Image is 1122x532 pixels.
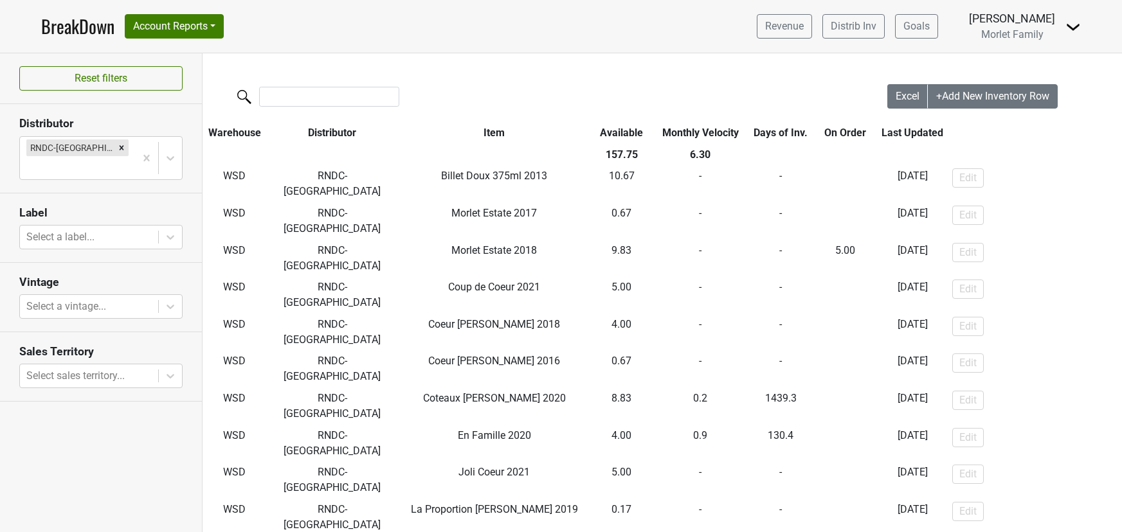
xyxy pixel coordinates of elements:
[590,425,653,462] td: 4.00
[952,243,984,262] button: Edit
[458,429,531,441] span: En Famille 2020
[876,461,949,499] td: [DATE]
[952,168,984,188] button: Edit
[896,90,919,102] span: Excel
[653,144,748,166] th: 6.30
[748,202,813,240] td: -
[266,387,399,425] td: RNDC-[GEOGRAPHIC_DATA]
[653,240,748,277] td: -
[813,240,876,277] td: -
[653,276,748,314] td: -
[203,461,266,499] td: WSD
[114,139,129,156] div: Remove RNDC-DC
[203,314,266,351] td: WSD
[876,240,949,277] td: [DATE]
[887,84,928,109] button: Excel
[590,314,653,351] td: 4.00
[748,166,813,203] td: -
[266,202,399,240] td: RNDC-[GEOGRAPHIC_DATA]
[266,351,399,388] td: RNDC-[GEOGRAPHIC_DATA]
[952,353,984,373] button: Edit
[451,207,537,219] span: Morlet Estate 2017
[952,391,984,410] button: Edit
[19,345,183,359] h3: Sales Territory
[748,461,813,499] td: -
[653,425,748,462] td: 0.9
[936,90,1049,102] span: +Add New Inventory Row
[451,244,537,256] span: Morlet Estate 2018
[458,466,530,478] span: Joli Coeur 2021
[266,461,399,499] td: RNDC-[GEOGRAPHIC_DATA]
[813,351,876,388] td: -
[590,351,653,388] td: 0.67
[876,425,949,462] td: [DATE]
[266,276,399,314] td: RNDC-[GEOGRAPHIC_DATA]
[428,355,560,367] span: Coeur [PERSON_NAME] 2016
[203,276,266,314] td: WSD
[19,276,183,289] h3: Vintage
[813,425,876,462] td: -
[203,166,266,203] td: WSD
[981,28,1044,40] span: Morlet Family
[653,461,748,499] td: -
[949,122,1114,144] th: &nbsp;: activate to sort column ascending
[748,276,813,314] td: -
[813,276,876,314] td: -
[813,166,876,203] td: -
[952,465,984,484] button: Edit
[813,122,876,144] th: On Order: activate to sort column ascending
[203,202,266,240] td: WSD
[203,122,266,144] th: Warehouse: activate to sort column ascending
[19,117,183,130] h3: Distributor
[813,202,876,240] td: -
[876,166,949,203] td: [DATE]
[653,122,748,144] th: Monthly Velocity: activate to sort column ascending
[590,144,653,166] th: 157.75
[952,279,984,299] button: Edit
[876,202,949,240] td: [DATE]
[748,425,813,462] td: 130.4
[41,13,114,40] a: BreakDown
[203,387,266,425] td: WSD
[876,314,949,351] td: [DATE]
[653,202,748,240] td: -
[813,461,876,499] td: -
[441,170,547,182] span: Billet Doux 375ml 2013
[590,122,653,144] th: Available: activate to sort column ascending
[928,84,1058,109] button: +Add New Inventory Row
[266,425,399,462] td: RNDC-[GEOGRAPHIC_DATA]
[590,166,653,203] td: 10.67
[876,276,949,314] td: [DATE]
[876,122,949,144] th: Last Updated: activate to sort column ascending
[19,206,183,220] h3: Label
[19,66,183,91] button: Reset filters
[813,387,876,425] td: -
[590,387,653,425] td: 8.83
[876,387,949,425] td: [DATE]
[952,428,984,447] button: Edit
[203,351,266,388] td: WSD
[590,276,653,314] td: 5.00
[969,10,1055,27] div: [PERSON_NAME]
[266,122,399,144] th: Distributor: activate to sort column ascending
[895,14,938,39] a: Goals
[653,166,748,203] td: -
[125,14,224,39] button: Account Reports
[428,318,560,330] span: Coeur [PERSON_NAME] 2018
[423,392,566,404] span: Coteaux [PERSON_NAME] 2020
[748,122,813,144] th: Days of Inv.: activate to sort column ascending
[266,314,399,351] td: RNDC-[GEOGRAPHIC_DATA]
[653,314,748,351] td: -
[411,503,578,515] span: La Proportion [PERSON_NAME] 2019
[399,122,590,144] th: Item: activate to sort column ascending
[590,202,653,240] td: 0.67
[1065,19,1081,35] img: Dropdown Menu
[952,206,984,225] button: Edit
[203,425,266,462] td: WSD
[952,317,984,336] button: Edit
[876,351,949,388] td: [DATE]
[590,461,653,499] td: 5.00
[653,351,748,388] td: -
[266,240,399,277] td: RNDC-[GEOGRAPHIC_DATA]
[822,14,885,39] a: Distrib Inv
